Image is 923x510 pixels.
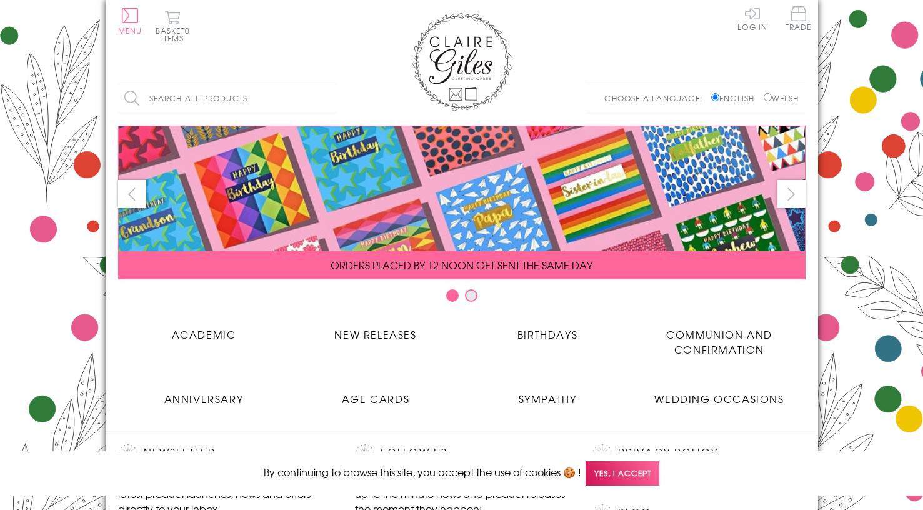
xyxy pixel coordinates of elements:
[355,444,567,463] h2: Follow Us
[604,92,709,104] p: Choose a language:
[618,444,717,461] a: Privacy Policy
[764,92,799,104] label: Welsh
[666,327,772,357] span: Communion and Confirmation
[654,391,784,406] span: Wedding Occasions
[156,10,190,42] button: Basket0 items
[462,382,634,406] a: Sympathy
[118,25,142,36] span: Menu
[446,289,459,302] button: Carousel Page 1 (Current Slide)
[764,93,772,101] input: Welsh
[334,327,416,342] span: New Releases
[118,444,331,463] h2: Newsletter
[465,289,477,302] button: Carousel Page 2
[634,317,806,357] a: Communion and Confirmation
[118,84,337,112] input: Search all products
[342,391,409,406] span: Age Cards
[118,317,290,342] a: Academic
[331,257,592,272] span: ORDERS PLACED BY 12 NOON GET SENT THE SAME DAY
[786,6,812,33] a: Trade
[172,327,236,342] span: Academic
[711,93,719,101] input: English
[737,6,767,31] a: Log In
[586,461,659,486] span: Yes, I accept
[462,317,634,342] a: Birthdays
[777,180,806,208] button: next
[290,382,462,406] a: Age Cards
[118,180,146,208] button: prev
[634,382,806,406] a: Wedding Occasions
[118,382,290,406] a: Anniversary
[164,391,244,406] span: Anniversary
[290,317,462,342] a: New Releases
[324,84,337,112] input: Search
[517,327,577,342] span: Birthdays
[786,6,812,31] span: Trade
[519,391,577,406] span: Sympathy
[412,12,512,111] img: Claire Giles Greetings Cards
[118,289,806,308] div: Carousel Pagination
[118,8,142,34] button: Menu
[161,25,190,44] span: 0 items
[711,92,761,104] label: English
